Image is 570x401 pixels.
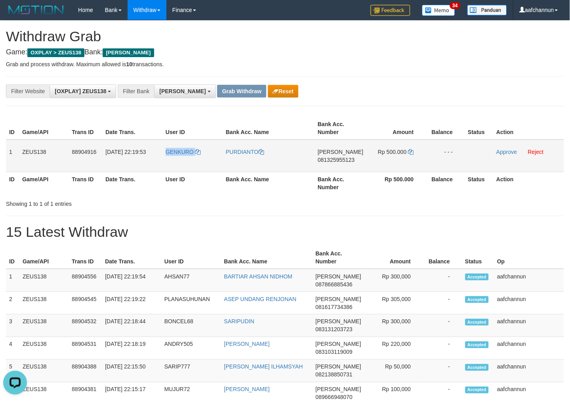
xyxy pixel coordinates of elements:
[6,84,50,98] div: Filter Website
[6,224,564,240] h1: 15 Latest Withdraw
[316,281,352,288] span: Copy 087866885436 to clipboard
[426,140,465,172] td: - - -
[19,140,69,172] td: ZEUS138
[166,149,201,155] a: GENKURO
[494,246,564,269] th: Op
[161,246,221,269] th: User ID
[163,117,223,140] th: User ID
[224,273,292,280] a: BARTIAR AHSAN NIDHOM
[69,337,102,360] td: 88904531
[423,292,462,315] td: -
[126,61,132,67] strong: 10
[69,292,102,315] td: 88904545
[465,319,489,326] span: Accepted
[19,117,69,140] th: Game/API
[102,246,161,269] th: Date Trans.
[154,84,216,98] button: [PERSON_NAME]
[316,318,361,325] span: [PERSON_NAME]
[316,273,361,280] span: [PERSON_NAME]
[105,149,146,155] span: [DATE] 22:19:53
[161,269,221,292] td: AHSAN77
[6,117,19,140] th: ID
[102,269,161,292] td: [DATE] 22:19:54
[315,117,367,140] th: Bank Acc. Number
[364,315,423,337] td: Rp 300,000
[494,269,564,292] td: aafchannun
[423,360,462,382] td: -
[318,149,363,155] span: [PERSON_NAME]
[103,48,154,57] span: [PERSON_NAME]
[364,292,423,315] td: Rp 305,000
[159,88,206,94] span: [PERSON_NAME]
[465,117,493,140] th: Status
[19,292,69,315] td: ZEUS138
[315,172,367,194] th: Bank Acc. Number
[6,292,19,315] td: 2
[316,386,361,393] span: [PERSON_NAME]
[316,349,352,355] span: Copy 083103119009 to clipboard
[408,149,414,155] a: Copy 500000 to clipboard
[426,117,465,140] th: Balance
[316,296,361,302] span: [PERSON_NAME]
[450,2,461,9] span: 34
[6,4,66,16] img: MOTION_logo.png
[494,292,564,315] td: aafchannun
[221,246,312,269] th: Bank Acc. Name
[3,3,27,27] button: Open LiveChat chat widget
[161,315,221,337] td: BONCEL68
[494,337,564,360] td: aafchannun
[102,337,161,360] td: [DATE] 22:18:19
[316,304,352,310] span: Copy 081617734386 to clipboard
[494,315,564,337] td: aafchannun
[316,341,361,347] span: [PERSON_NAME]
[367,172,426,194] th: Rp 500.000
[465,342,489,348] span: Accepted
[118,84,154,98] div: Filter Bank
[378,149,407,155] span: Rp 500.000
[6,337,19,360] td: 4
[423,246,462,269] th: Balance
[19,315,69,337] td: ZEUS138
[69,246,102,269] th: Trans ID
[166,149,194,155] span: GENKURO
[69,315,102,337] td: 88904532
[224,341,270,347] a: [PERSON_NAME]
[364,269,423,292] td: Rp 300,000
[19,360,69,382] td: ZEUS138
[423,269,462,292] td: -
[6,172,19,194] th: ID
[367,117,426,140] th: Amount
[316,394,352,401] span: Copy 089666948070 to clipboard
[69,269,102,292] td: 88904556
[69,172,102,194] th: Trans ID
[364,360,423,382] td: Rp 50,000
[493,172,564,194] th: Action
[50,84,116,98] button: [OXPLAY] ZEUS138
[27,48,84,57] span: OXPLAY > ZEUS138
[224,364,303,370] a: [PERSON_NAME] ILHAMSYAH
[102,360,161,382] td: [DATE] 22:15:50
[72,149,96,155] span: 88904916
[102,172,163,194] th: Date Trans.
[223,172,315,194] th: Bank Acc. Name
[6,60,564,68] p: Grab and process withdraw. Maximum allowed is transactions.
[224,318,254,325] a: SARIPUDIN
[316,364,361,370] span: [PERSON_NAME]
[318,157,355,163] span: Copy 081325955123 to clipboard
[161,337,221,360] td: ANDRY505
[102,315,161,337] td: [DATE] 22:18:44
[426,172,465,194] th: Balance
[6,140,19,172] td: 1
[55,88,106,94] span: [OXPLAY] ZEUS138
[422,5,455,16] img: Button%20Memo.svg
[161,292,221,315] td: PLANASUHUNAN
[19,246,69,269] th: Game/API
[465,387,489,393] span: Accepted
[163,172,223,194] th: User ID
[465,296,489,303] span: Accepted
[69,360,102,382] td: 88904388
[497,149,517,155] a: Approve
[224,386,270,393] a: [PERSON_NAME]
[6,29,564,44] h1: Withdraw Grab
[465,172,493,194] th: Status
